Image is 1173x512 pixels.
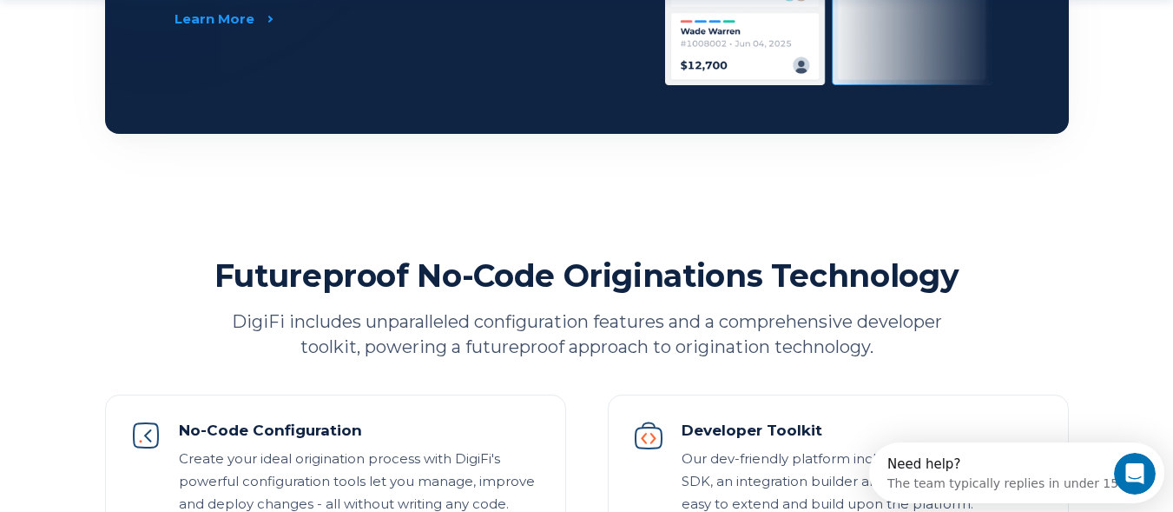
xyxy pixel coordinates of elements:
h2: No-Code Configuration [179,420,541,441]
div: Learn More [175,10,254,28]
div: The team typically replies in under 15m [18,29,261,47]
h2: Futureproof No-Code Originations Technology [214,256,959,296]
iframe: Intercom live chat discovery launcher [869,442,1164,503]
iframe: Intercom live chat [1114,453,1156,495]
a: Learn More [175,10,267,28]
div: Need help? [18,15,261,29]
h2: Developer Toolkit [682,420,1044,441]
div: Open Intercom Messenger [7,7,313,55]
p: DigiFi includes unparalleled configuration features and a comprehensive developer toolkit, poweri... [209,309,965,360]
